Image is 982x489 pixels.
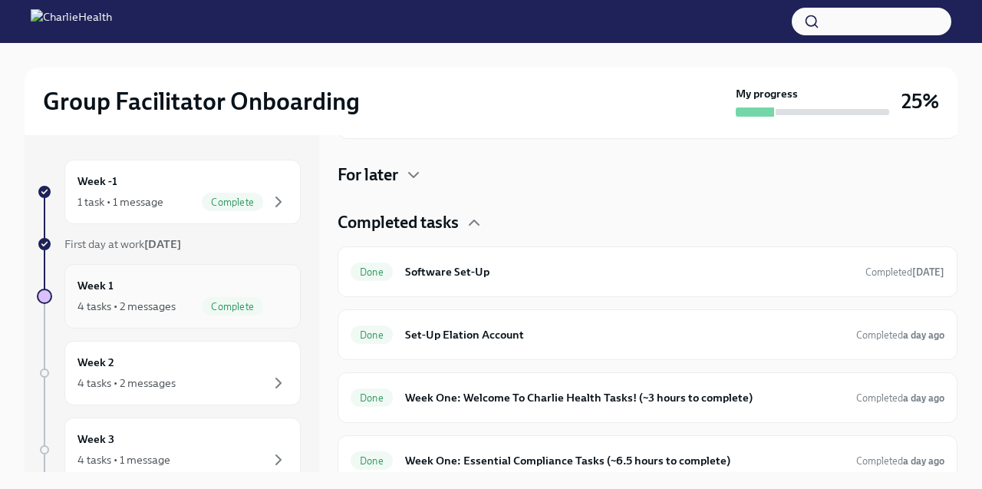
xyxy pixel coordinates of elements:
img: CharlieHealth [31,9,112,34]
div: 4 tasks • 2 messages [77,375,176,391]
strong: [DATE] [144,237,181,251]
h6: Software Set-Up [405,263,853,280]
h6: Week 3 [77,431,114,448]
h4: For later [338,164,398,187]
div: Completed tasks [338,211,957,234]
span: Done [351,455,393,467]
h2: Group Facilitator Onboarding [43,86,360,117]
span: Completed [856,455,944,467]
div: 1 task • 1 message [77,194,163,210]
span: Done [351,266,393,278]
span: Complete [202,197,263,208]
span: September 9th, 2025 17:47 [856,391,944,405]
span: First day at work [64,237,181,251]
strong: a day ago [903,329,944,341]
a: Week 24 tasks • 2 messages [37,341,301,405]
h4: Completed tasks [338,211,459,234]
span: Done [351,329,393,341]
a: First day at work[DATE] [37,236,301,252]
a: Week -11 task • 1 messageComplete [37,160,301,224]
span: September 5th, 2025 11:51 [865,265,944,279]
div: For later [338,164,957,187]
h6: Set-Up Elation Account [405,326,844,343]
strong: a day ago [903,392,944,404]
div: 4 tasks • 2 messages [77,299,176,314]
h6: Week One: Essential Compliance Tasks (~6.5 hours to complete) [405,452,844,469]
span: Complete [202,301,263,312]
h6: Week One: Welcome To Charlie Health Tasks! (~3 hours to complete) [405,389,844,406]
strong: [DATE] [912,266,944,278]
span: September 10th, 2025 14:13 [856,454,944,468]
a: Week 34 tasks • 1 message [37,418,301,482]
span: September 9th, 2025 16:51 [856,328,944,342]
strong: a day ago [903,455,944,467]
span: Done [351,392,393,404]
a: DoneSet-Up Elation AccountCompleteda day ago [351,322,944,347]
strong: My progress [736,86,798,101]
h3: 25% [901,88,939,115]
div: 4 tasks • 1 message [77,452,170,468]
a: DoneWeek One: Welcome To Charlie Health Tasks! (~3 hours to complete)Completeda day ago [351,385,944,410]
span: Completed [865,266,944,278]
h6: Week -1 [77,173,117,190]
span: Completed [856,329,944,341]
span: Completed [856,392,944,404]
a: DoneWeek One: Essential Compliance Tasks (~6.5 hours to complete)Completeda day ago [351,448,944,473]
h6: Week 1 [77,277,114,294]
h6: Week 2 [77,354,114,371]
a: Week 14 tasks • 2 messagesComplete [37,264,301,329]
a: DoneSoftware Set-UpCompleted[DATE] [351,259,944,284]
